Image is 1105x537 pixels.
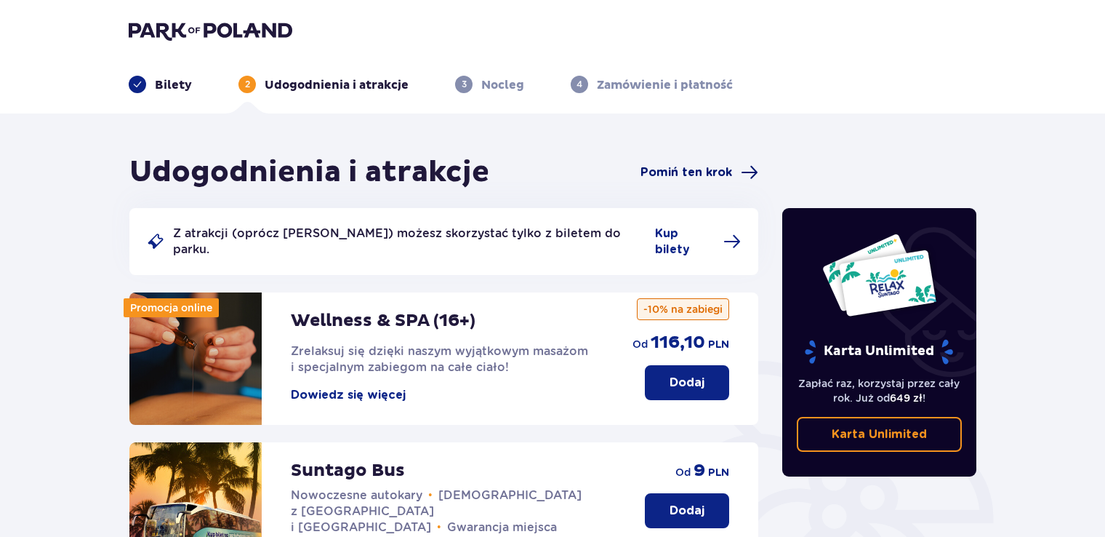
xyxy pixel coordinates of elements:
span: Pomiń ten krok [640,164,732,180]
img: Park of Poland logo [129,20,292,41]
p: Dodaj [670,503,704,519]
button: Dodaj [645,493,729,528]
p: Wellness & SPA (16+) [291,310,475,332]
p: 3 [462,78,467,91]
p: Dodaj [670,375,704,391]
span: 116,10 [651,332,705,354]
p: Nocleg [481,77,524,93]
span: Zrelaksuj się dzięki naszym wyjątkowym masażom i specjalnym zabiegom na całe ciało! [291,344,588,374]
div: Bilety [129,76,192,93]
div: 4Zamówienie i płatność [571,76,733,93]
span: PLN [708,466,729,480]
span: Kup bilety [655,226,715,258]
span: od [632,337,648,351]
p: Udogodnienia i atrakcje [265,77,409,93]
img: attraction [129,293,262,425]
span: 649 zł [890,392,923,404]
p: Suntago Bus [291,460,405,482]
span: PLN [708,338,729,352]
p: 4 [576,78,582,91]
span: 9 [694,460,705,482]
span: od [675,465,691,480]
h1: Udogodnienia i atrakcje [129,154,489,191]
button: Dodaj [645,365,729,400]
p: -10% na zabiegi [637,298,729,320]
span: Nowoczesne autokary [291,488,422,502]
p: Zamówienie i płatność [597,77,733,93]
img: Dwie karty całoroczne do Suntago z napisem 'UNLIMITED RELAX', na białym tle z tropikalnymi liśćmi... [821,233,937,317]
span: • [437,520,441,535]
p: Zapłać raz, korzystaj przez cały rok. Już od ! [797,376,963,405]
p: Z atrakcji (oprócz [PERSON_NAME]) możesz skorzystać tylko z biletem do parku. [173,226,646,258]
p: Karta Unlimited [803,339,955,365]
p: Karta Unlimited [832,426,927,442]
div: Promocja online [124,298,219,317]
a: Kup bilety [655,226,741,258]
div: 2Udogodnienia i atrakcje [238,76,409,93]
p: Bilety [155,77,192,93]
div: 3Nocleg [455,76,524,93]
button: Dowiedz się więcej [291,387,406,403]
a: Karta Unlimited [797,417,963,452]
a: Pomiń ten krok [640,164,758,181]
p: 2 [245,78,250,91]
span: • [428,488,433,503]
span: [DEMOGRAPHIC_DATA] z [GEOGRAPHIC_DATA] i [GEOGRAPHIC_DATA] [291,488,582,534]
